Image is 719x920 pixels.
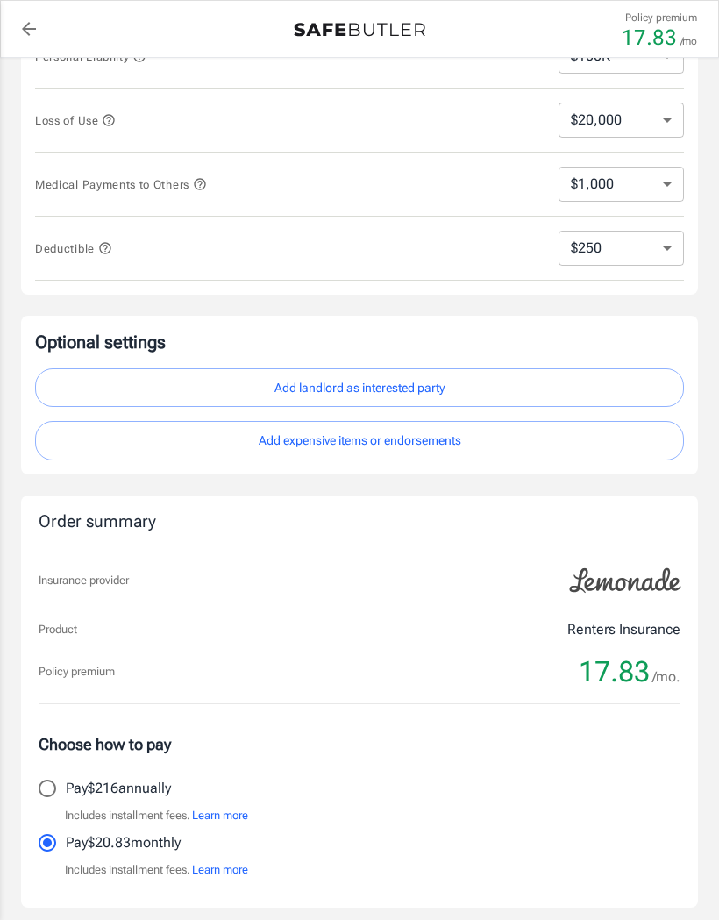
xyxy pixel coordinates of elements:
[66,778,171,799] p: Pay $216 annually
[622,27,677,48] p: 17.83
[625,10,697,25] p: Policy premium
[39,572,129,589] p: Insurance provider
[66,832,181,853] p: Pay $20.83 monthly
[65,807,248,824] p: Includes installment fees.
[11,11,46,46] a: back to quotes
[680,33,697,49] p: /mo
[559,556,691,605] img: Lemonade
[39,510,680,535] div: Order summary
[35,178,207,191] span: Medical Payments to Others
[35,110,116,131] button: Loss of Use
[35,368,684,408] button: Add landlord as interested party
[192,861,248,879] button: Learn more
[39,663,115,681] p: Policy premium
[35,114,116,127] span: Loss of Use
[35,330,684,354] p: Optional settings
[35,238,112,259] button: Deductible
[35,242,112,255] span: Deductible
[192,807,248,824] button: Learn more
[652,665,680,689] span: /mo.
[39,621,77,638] p: Product
[294,23,425,37] img: Back to quotes
[39,732,680,756] p: Choose how to pay
[35,174,207,195] button: Medical Payments to Others
[579,654,650,689] span: 17.83
[65,861,248,879] p: Includes installment fees.
[567,619,680,640] p: Renters Insurance
[35,421,684,460] button: Add expensive items or endorsements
